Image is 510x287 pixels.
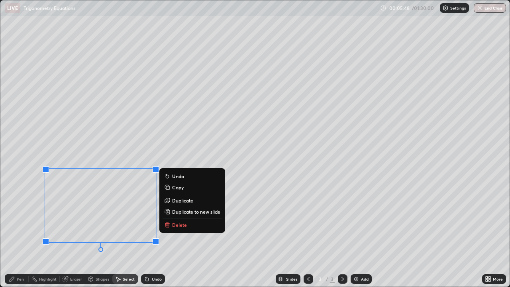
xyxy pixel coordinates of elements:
[330,275,335,283] div: 3
[70,277,82,281] div: Eraser
[172,173,184,179] p: Undo
[286,277,297,281] div: Slides
[163,183,222,192] button: Copy
[316,277,324,281] div: 3
[326,277,328,281] div: /
[163,207,222,216] button: Duplicate to new slide
[152,277,162,281] div: Undo
[163,196,222,205] button: Duplicate
[474,3,506,13] button: End Class
[7,5,18,11] p: LIVE
[17,277,24,281] div: Pen
[493,277,503,281] div: More
[361,277,369,281] div: Add
[96,277,109,281] div: Shapes
[172,197,193,204] p: Duplicate
[172,222,187,228] p: Delete
[442,5,449,11] img: class-settings-icons
[24,5,75,11] p: Trigonometry Equations
[163,171,222,181] button: Undo
[123,277,135,281] div: Select
[172,184,184,191] p: Copy
[39,277,57,281] div: Highlight
[163,220,222,230] button: Delete
[450,6,466,10] p: Settings
[172,208,220,215] p: Duplicate to new slide
[353,276,359,282] img: add-slide-button
[477,5,483,11] img: end-class-cross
